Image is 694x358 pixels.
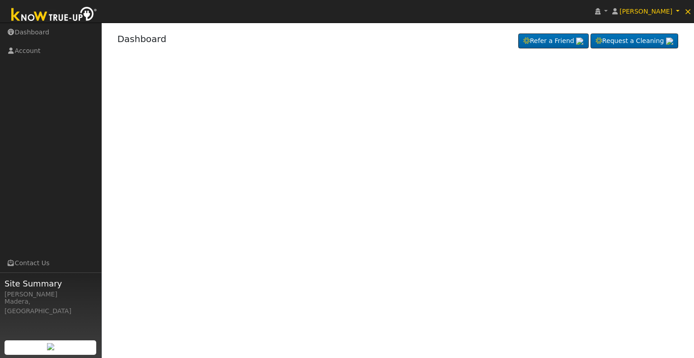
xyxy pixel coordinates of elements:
div: Madera, [GEOGRAPHIC_DATA] [5,297,97,316]
a: Request a Cleaning [591,33,678,49]
img: retrieve [666,38,673,45]
span: [PERSON_NAME] [619,8,672,15]
div: [PERSON_NAME] [5,290,97,299]
img: retrieve [576,38,583,45]
a: Refer a Friend [518,33,589,49]
span: Site Summary [5,277,97,290]
span: × [684,6,692,17]
img: Know True-Up [7,5,102,25]
img: retrieve [47,343,54,350]
a: Dashboard [117,33,167,44]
